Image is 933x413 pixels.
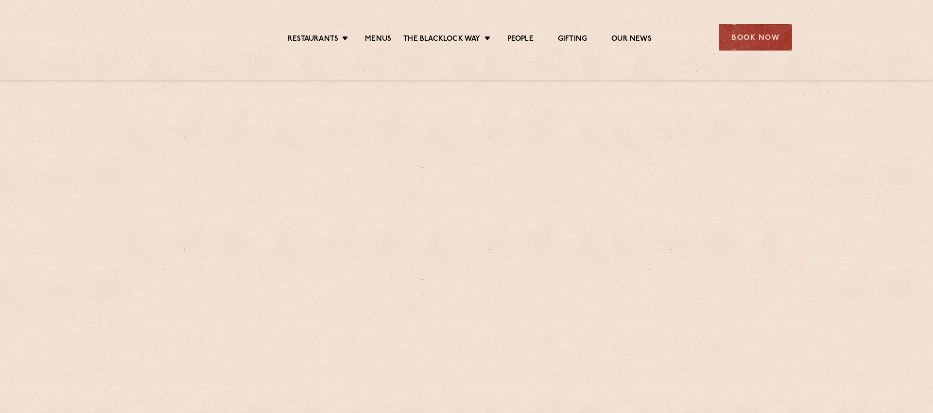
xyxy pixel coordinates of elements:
a: Gifting [558,34,587,45]
a: Menus [365,34,391,45]
img: svg%3E [141,9,225,65]
a: People [507,34,534,45]
a: Our News [611,34,652,45]
a: The Blacklock Way [403,34,480,45]
a: Restaurants [288,34,338,45]
div: Book Now [719,24,792,51]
